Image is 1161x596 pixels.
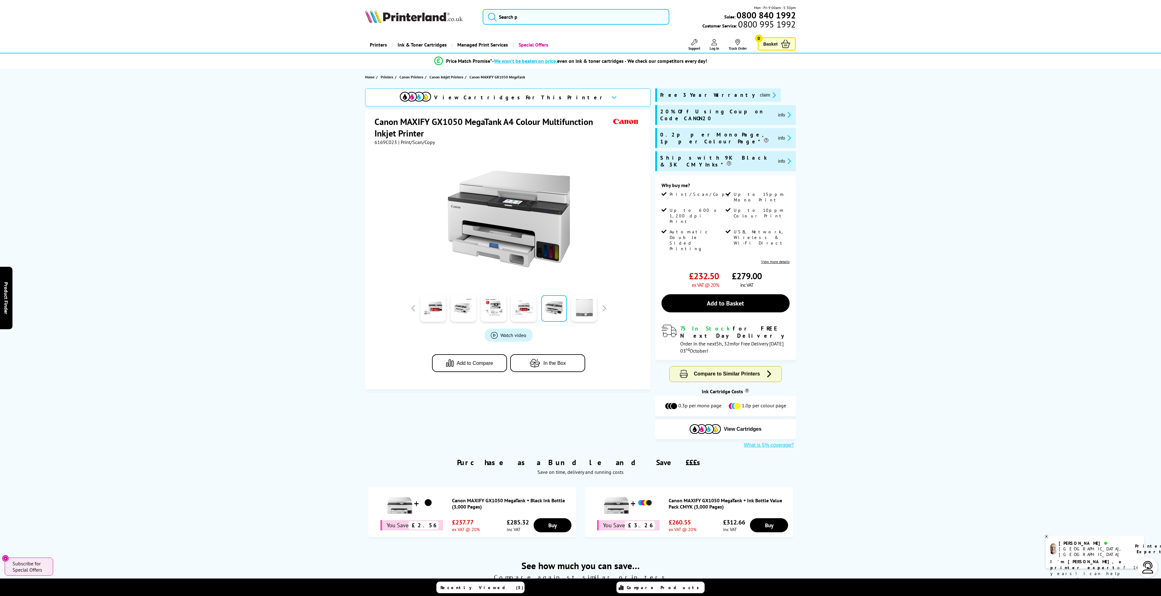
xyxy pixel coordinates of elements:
img: Canon [611,116,640,127]
a: Printerland Logo [365,9,475,24]
div: Ink Cartridge Costs [655,388,796,395]
span: 0.2p per Mono Page, 1p per Colour Page* [660,131,773,145]
span: We won’t be beaten on price, [494,58,557,64]
span: Product Finder [3,282,9,314]
span: 6169C023 [374,139,397,145]
a: Printers [381,74,395,80]
span: Add to Compare [457,360,493,366]
span: £312.66 [723,518,745,526]
div: Save on time, delivery and running costs [373,469,788,475]
img: Canon MAXIFY GX1050 MegaTank + Ink Bottle Value Pack CMYK (3,000 Pages) [604,490,629,515]
a: Compare Products [616,582,705,593]
img: Canon MAXIFY GX1050 MegaTank + Black Ink Bottle (3,000 Pages) [387,490,412,515]
span: inc VAT [507,526,529,532]
sup: rd [686,346,690,352]
a: Home [365,74,376,80]
span: Automatic Double Sided Printing [670,229,724,251]
div: modal_delivery [661,325,790,354]
span: Sales: [724,14,736,20]
button: In the Box [510,354,585,372]
b: 0800 840 1992 [736,9,796,21]
span: View Cartridges For This Printer [434,94,606,101]
a: Ink & Toner Cartridges [392,37,451,53]
a: Buy [534,518,571,532]
span: inc VAT [723,526,745,532]
span: Home [365,74,374,80]
span: Ink & Toner Cartridges [398,37,447,53]
span: 0 [755,34,763,42]
span: Subscribe for Special Offers [13,560,47,573]
span: £232.50 [689,270,719,282]
span: £279.00 [732,270,762,282]
span: 20% Off Using Coupon Code CANON20 [660,108,773,122]
span: Watch video [500,332,526,338]
span: Up to 600 x 1,200 dpi Print [670,207,724,224]
span: Canon Inkjet Printers [430,74,463,80]
span: ex VAT @ 20% [692,282,719,288]
a: Add to Basket [661,294,790,312]
button: promo-description [776,157,793,165]
span: | Print/Scan/Copy [398,139,435,145]
a: Canon Inkjet Printers [430,74,465,80]
span: Compare against similar printers [365,573,796,581]
span: Free 3 Year Warranty [660,92,755,99]
img: Canon MAXIFY GX1050 MegaTank Thumbnail [447,158,570,280]
span: Order in the next for Free Delivery [DATE] 03 October! [680,340,784,354]
span: 75 In Stock [680,325,733,332]
span: £237.77 [452,518,480,526]
button: Add to Compare [432,354,507,372]
img: Cartridges [690,424,721,434]
span: Support [688,46,700,51]
button: What is 5% coverage? [742,442,796,448]
span: USB, Network, Wireless & Wi-Fi Direct [734,229,788,246]
span: Printers [381,74,393,80]
a: Special Offers [513,37,553,53]
img: Canon MAXIFY GX1050 MegaTank + Ink Bottle Value Pack CMYK (3,000 Pages) [637,495,653,511]
span: See how much you can save… [365,559,796,572]
a: Product_All_Videos [485,329,533,342]
span: 1.0p per colour page [742,402,786,410]
a: View more details [761,259,790,264]
a: Basket 0 [758,37,796,51]
span: £3.26 [625,521,655,529]
div: for FREE Next Day Delivery [680,325,790,339]
li: modal_Promise [334,56,808,67]
p: of 14 years! I can help you choose the right product [1050,559,1140,589]
button: promo-description [758,92,778,99]
div: - even on ink & toner cartridges - We check our competitors every day! [492,58,707,64]
a: Recently Viewed (5) [436,582,525,593]
span: ex VAT @ 20% [669,526,696,532]
span: Compare Products [627,585,702,590]
span: £2.56 [409,521,439,529]
span: Compare to Similar Printers [694,371,760,376]
a: 0800 840 1992 [736,12,796,18]
a: Track Order [729,39,747,51]
a: Canon MAXIFY GX1050 MegaTank + Black Ink Bottle (3,000 Pages) [452,497,573,510]
span: In the Box [543,360,566,366]
div: [GEOGRAPHIC_DATA], [GEOGRAPHIC_DATA] [1059,546,1127,557]
a: Printers [365,37,392,53]
span: Ships with 9K Black & 3K CMY Inks* [660,154,773,168]
img: user-headset-light.svg [1142,561,1154,574]
span: Price Match Promise* [446,58,492,64]
img: ashley-livechat.png [1050,544,1056,554]
a: Canon Printers [400,74,425,80]
span: ex VAT @ 20% [452,526,480,532]
span: £260.55 [669,518,696,526]
div: Purchase as a Bundle and Save £££s [365,448,796,478]
img: Canon MAXIFY GX1050 MegaTank + Black Ink Bottle (3,000 Pages) [420,495,436,511]
span: £285.32 [507,518,529,526]
img: View Cartridges [400,92,431,102]
span: 0800 995 1992 [737,21,796,27]
button: Close [2,555,9,562]
span: Canon Printers [400,74,423,80]
a: Managed Print Services [451,37,513,53]
span: Up to 15ppm Mono Print [734,191,788,203]
span: Customer Service: [702,21,796,29]
button: promo-description [776,134,793,142]
input: Search p [483,9,669,25]
span: Canon MAXIFY GX1050 MegaTank [470,74,525,80]
sup: Cost per page [745,388,749,393]
span: View Cartridges [724,426,762,432]
button: promo-description [776,111,793,118]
